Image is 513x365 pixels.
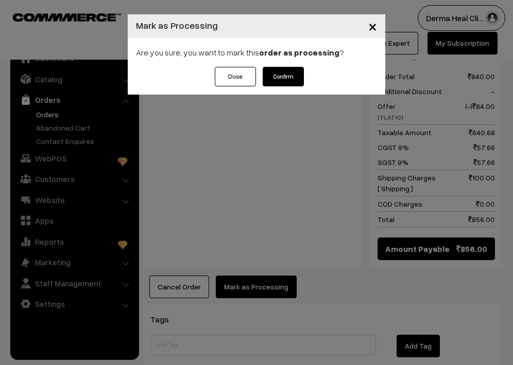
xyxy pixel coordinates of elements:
[368,16,377,35] span: ×
[128,38,385,67] div: Are you sure, you want to mark this ?
[259,47,339,58] strong: order as processing
[360,10,385,42] button: Close
[136,19,218,32] h4: Mark as Processing
[215,67,256,86] button: Close
[263,67,304,86] button: Confirm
